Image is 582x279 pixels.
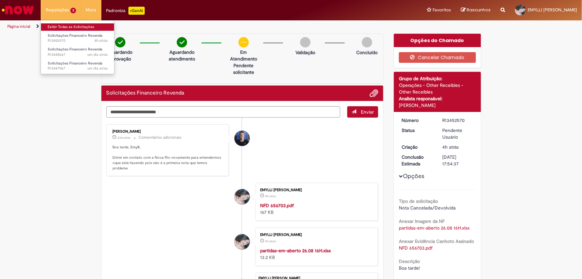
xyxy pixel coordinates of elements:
[113,145,224,171] p: Boa tarde, Emylli, Entrei em contato com a Nova Rio novamente para entendermos oque está havendo ...
[443,144,459,150] span: 4h atrás
[296,49,315,56] p: Validação
[399,205,456,211] span: Nota Cancelada/Devolvida
[41,46,114,58] a: Aberto R13448667 : Solicitações Financeiro Revenda
[397,127,438,134] dt: Status
[347,106,378,118] button: Enviar
[394,34,481,47] div: Opções do Chamado
[362,37,372,47] img: img-circle-grey.png
[443,154,474,167] div: [DATE] 17:54:37
[106,7,145,15] div: Padroniza
[467,7,491,13] span: Rascunhos
[260,202,371,216] div: 167 KB
[260,188,371,192] div: EMYLLI [PERSON_NAME]
[5,20,383,33] ul: Trilhas de página
[399,198,438,204] b: Tipo de solicitação
[443,117,474,124] div: R13452570
[361,109,374,115] span: Enviar
[94,38,108,43] span: 4h atrás
[86,7,96,13] span: More
[113,130,224,134] div: [PERSON_NAME]
[177,37,187,47] img: check-circle-green.png
[399,52,476,63] button: Cancelar Chamado
[370,89,378,98] button: Adicionar anexos
[106,106,341,118] textarea: Digite sua mensagem aqui...
[46,7,69,13] span: Requisições
[48,38,108,43] span: R13452570
[166,49,198,62] p: Aguardando atendimento
[433,7,451,13] span: Favoritos
[260,248,331,254] a: partidas-em-aberto 26.08 16H.xlsx
[265,239,276,243] span: 4h atrás
[48,66,108,71] span: R13447067
[461,7,491,13] a: Rascunhos
[397,117,438,124] dt: Número
[260,233,371,237] div: EMYLLI [PERSON_NAME]
[139,135,182,140] small: Comentários adicionais
[227,49,260,62] p: Em Atendimento
[443,144,474,150] div: 27/08/2025 13:54:31
[234,234,250,250] div: EMYLLI BIANCARDI DO NASCIMENTO
[399,95,476,102] div: Analista responsável:
[41,23,114,31] a: Exibir Todas as Solicitações
[399,238,474,244] b: Anexar Evidência Canhoto Assinado
[48,52,108,57] span: R13448667
[443,144,459,150] time: 27/08/2025 13:54:31
[265,239,276,243] time: 27/08/2025 13:51:22
[399,75,476,82] div: Grupo de Atribuição:
[118,136,131,140] span: 33m atrás
[397,144,438,150] dt: Criação
[41,60,114,72] a: Aberto R13447067 : Solicitações Financeiro Revenda
[87,52,108,57] time: 26/08/2025 14:31:20
[399,102,476,109] div: [PERSON_NAME]
[399,258,420,264] b: Descrição
[300,37,311,47] img: img-circle-grey.png
[94,38,108,43] time: 27/08/2025 13:54:34
[128,7,145,15] p: +GenAi
[227,62,260,76] p: Pendente solicitante
[87,52,108,57] span: um dia atrás
[1,3,35,17] img: ServiceNow
[234,131,250,146] div: Wesley Wesley
[48,33,102,38] span: Solicitações Financeiro Revenda
[115,37,125,47] img: check-circle-green.png
[70,8,76,13] span: 3
[356,49,378,56] p: Concluído
[7,24,30,29] a: Página inicial
[399,245,433,251] a: Download de NFD 656703.pdf
[397,154,438,167] dt: Conclusão Estimada
[104,49,136,62] p: Aguardando Aprovação
[260,247,371,261] div: 13.2 KB
[118,136,131,140] time: 27/08/2025 17:08:15
[399,218,445,224] b: Anexar Imagem da NF
[87,66,108,71] time: 26/08/2025 09:41:37
[528,7,577,13] span: EMYLLI [PERSON_NAME]
[234,189,250,204] div: EMYLLI BIANCARDI DO NASCIMENTO
[48,61,102,66] span: Solicitações Financeiro Revenda
[260,202,294,208] a: NFD 656703.pdf
[399,82,476,95] div: Operações - Other Receibles - Other Receibles
[399,225,470,231] a: Download de partidas-em-aberto 26.08 16H.xlsx
[265,194,276,198] time: 27/08/2025 13:52:25
[41,32,114,44] a: Aberto R13452570 : Solicitações Financeiro Revenda
[87,66,108,71] span: um dia atrás
[443,127,474,140] div: Pendente Usuário
[41,20,114,74] ul: Requisições
[265,194,276,198] span: 4h atrás
[48,47,102,52] span: Solicitações Financeiro Revenda
[238,37,249,47] img: circle-minus.png
[106,90,184,96] h2: Solicitações Financeiro Revenda Histórico de tíquete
